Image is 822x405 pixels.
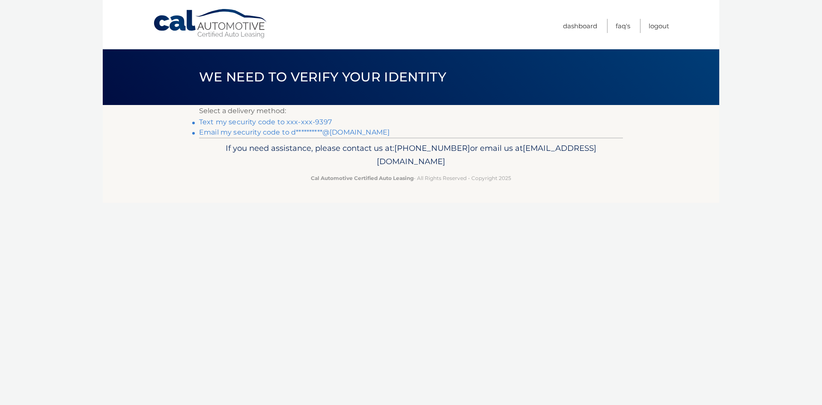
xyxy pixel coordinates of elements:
[153,9,268,39] a: Cal Automotive
[311,175,414,181] strong: Cal Automotive Certified Auto Leasing
[616,19,630,33] a: FAQ's
[199,69,446,85] span: We need to verify your identity
[394,143,470,153] span: [PHONE_NUMBER]
[205,141,617,169] p: If you need assistance, please contact us at: or email us at
[199,128,390,136] a: Email my security code to d**********@[DOMAIN_NAME]
[205,174,617,183] p: - All Rights Reserved - Copyright 2025
[199,118,332,126] a: Text my security code to xxx-xxx-9397
[199,105,623,117] p: Select a delivery method:
[563,19,597,33] a: Dashboard
[649,19,669,33] a: Logout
